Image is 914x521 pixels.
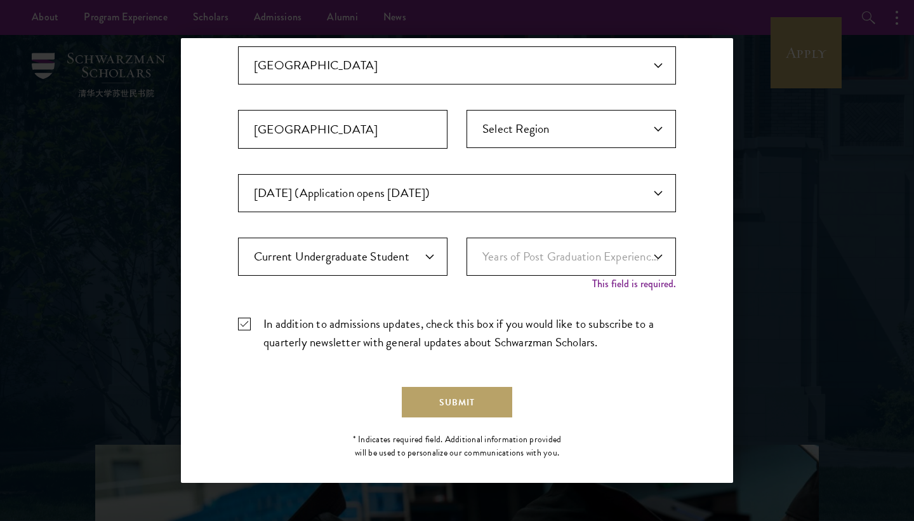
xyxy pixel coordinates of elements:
div: Anticipated Entry Term* [238,174,676,212]
input: City [238,110,447,149]
div: * Indicates required field. Additional information provided will be used to personalize our commu... [348,433,567,459]
div: Highest Level of Degree?* [238,238,447,289]
button: Submit [402,387,512,417]
div: Years of Post Graduation Experience?* [467,238,676,289]
label: In addition to admissions updates, check this box if you would like to subscribe to a quarterly n... [238,315,676,351]
div: Check this box to receive a quarterly newsletter with general updates about Schwarzman Scholars. [238,315,676,351]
